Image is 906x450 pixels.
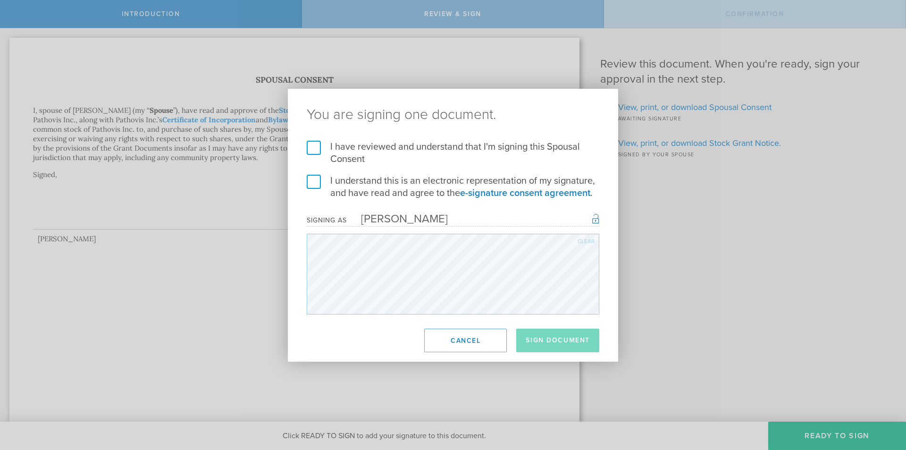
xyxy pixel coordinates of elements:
[347,212,448,226] div: [PERSON_NAME]
[516,329,599,352] button: Sign Document
[307,175,599,199] label: I understand this is an electronic representation of my signature, and have read and agree to the .
[307,216,347,224] div: Signing as
[424,329,507,352] button: Cancel
[460,187,590,199] a: e-signature consent agreement
[307,108,599,122] ng-pluralize: You are signing one document.
[307,141,599,165] label: I have reviewed and understand that I'm signing this Spousal Consent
